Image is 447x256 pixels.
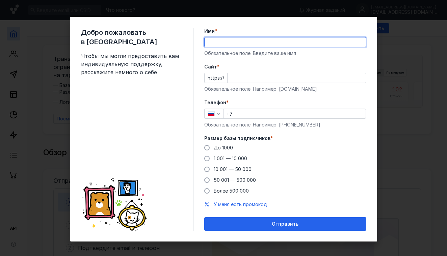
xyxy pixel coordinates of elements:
[81,28,182,47] span: Добро пожаловать в [GEOGRAPHIC_DATA]
[214,155,247,161] span: 1 001 — 10 000
[214,188,249,194] span: Более 500 000
[214,145,233,150] span: До 1000
[81,52,182,76] span: Чтобы мы могли предоставить вам индивидуальную поддержку, расскажите немного о себе
[204,99,226,106] span: Телефон
[204,86,366,92] div: Обязательное поле. Например: [DOMAIN_NAME]
[204,217,366,231] button: Отправить
[204,135,270,142] span: Размер базы подписчиков
[214,166,252,172] span: 10 001 — 50 000
[214,201,267,208] button: У меня есть промокод
[204,50,366,57] div: Обязательное поле. Введите ваше имя
[214,201,267,207] span: У меня есть промокод
[204,28,215,34] span: Имя
[204,121,366,128] div: Обязательное поле. Например: [PHONE_NUMBER]
[272,221,298,227] span: Отправить
[214,177,256,183] span: 50 001 — 500 000
[204,63,217,70] span: Cайт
